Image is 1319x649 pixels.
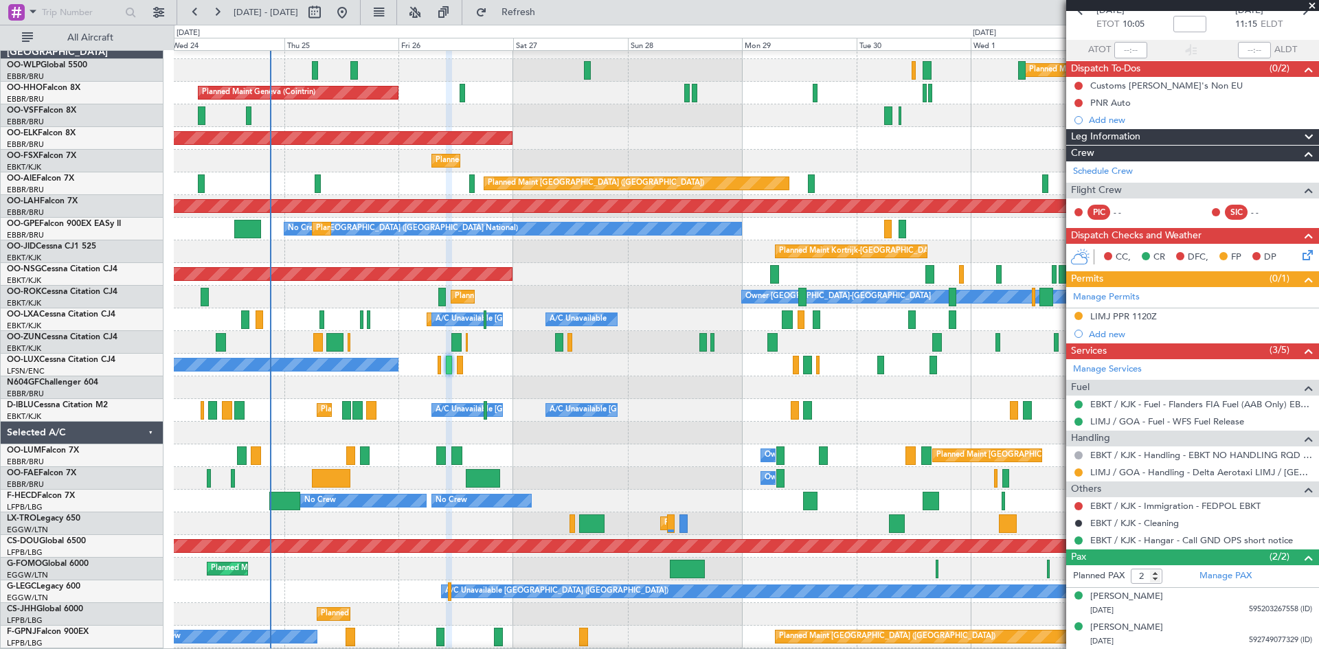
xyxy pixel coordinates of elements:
[7,343,41,354] a: EBKT/KJK
[1153,251,1165,264] span: CR
[1199,569,1252,583] a: Manage PAX
[1089,328,1312,340] div: Add new
[7,197,40,205] span: OO-LAH
[7,378,98,387] a: N604GFChallenger 604
[7,220,39,228] span: OO-GPE
[7,457,44,467] a: EBBR/BRU
[7,628,36,636] span: F-GPNJ
[7,389,44,399] a: EBBR/BRU
[7,117,44,127] a: EBBR/BRU
[436,150,596,171] div: Planned Maint Kortrijk-[GEOGRAPHIC_DATA]
[742,38,857,50] div: Mon 29
[177,27,200,39] div: [DATE]
[1123,18,1145,32] span: 10:05
[7,605,83,613] a: CS-JHHGlobal 6000
[1090,398,1312,410] a: EBKT / KJK - Fuel - Flanders FIA Fuel (AAB Only) EBKT / KJK
[7,253,41,263] a: EBKT/KJK
[7,378,39,387] span: N604GF
[321,604,537,624] div: Planned Maint [GEOGRAPHIC_DATA] ([GEOGRAPHIC_DATA])
[1249,604,1312,615] span: 595203267558 (ID)
[304,490,336,511] div: No Crew
[1071,271,1103,287] span: Permits
[288,218,518,239] div: No Crew [GEOGRAPHIC_DATA] ([GEOGRAPHIC_DATA] National)
[7,537,39,545] span: CS-DOU
[1090,310,1157,322] div: LIMJ PPR 1120Z
[1270,61,1289,76] span: (0/2)
[234,6,298,19] span: [DATE] - [DATE]
[7,479,44,490] a: EBBR/BRU
[1251,206,1282,218] div: - -
[7,582,36,591] span: G-LEGC
[1073,569,1125,583] label: Planned PAX
[7,582,80,591] a: G-LEGCLegacy 600
[1073,291,1140,304] a: Manage Permits
[1071,481,1101,497] span: Others
[7,446,41,455] span: OO-LUM
[1090,80,1243,91] div: Customs [PERSON_NAME]'s Non EU
[1090,590,1163,604] div: [PERSON_NAME]
[42,2,121,23] input: Trip Number
[7,570,48,580] a: EGGW/LTN
[513,38,628,50] div: Sat 27
[7,139,44,150] a: EBBR/BRU
[7,185,44,195] a: EBBR/BRU
[7,84,80,92] a: OO-HHOFalcon 8X
[1235,18,1257,32] span: 11:15
[7,605,36,613] span: CS-JHH
[1188,251,1208,264] span: DFC,
[7,356,39,364] span: OO-LUX
[1071,380,1090,396] span: Fuel
[7,525,48,535] a: EGGW/LTN
[445,581,668,602] div: A/C Unavailable [GEOGRAPHIC_DATA] ([GEOGRAPHIC_DATA])
[36,33,145,43] span: All Aircraft
[7,61,87,69] a: OO-WLPGlobal 5500
[1071,343,1107,359] span: Services
[1096,4,1125,18] span: [DATE]
[15,27,149,49] button: All Aircraft
[7,628,89,636] a: F-GPNJFalcon 900EX
[1090,517,1179,529] a: EBKT / KJK - Cleaning
[7,129,38,137] span: OO-ELK
[7,152,76,160] a: OO-FSXFalcon 7X
[1090,605,1114,615] span: [DATE]
[7,94,44,104] a: EBBR/BRU
[321,400,474,420] div: Planned Maint Nice ([GEOGRAPHIC_DATA])
[488,173,704,194] div: Planned Maint [GEOGRAPHIC_DATA] ([GEOGRAPHIC_DATA])
[7,162,41,172] a: EBKT/KJK
[765,468,858,488] div: Owner Melsbroek Air Base
[1087,205,1110,220] div: PIC
[7,356,115,364] a: OO-LUXCessna Citation CJ4
[1073,363,1142,376] a: Manage Services
[7,333,41,341] span: OO-ZUN
[202,82,315,103] div: Planned Maint Geneva (Cointrin)
[7,310,39,319] span: OO-LXA
[7,514,36,523] span: LX-TRO
[1090,97,1131,109] div: PNR Auto
[1090,534,1293,546] a: EBKT / KJK - Hangar - Call GND OPS short notice
[398,38,513,50] div: Fri 26
[1261,18,1283,32] span: ELDT
[7,152,38,160] span: OO-FSX
[284,38,399,50] div: Thu 25
[7,514,80,523] a: LX-TROLegacy 650
[1235,4,1263,18] span: [DATE]
[7,106,38,115] span: OO-VSF
[7,401,34,409] span: D-IBLU
[436,309,691,330] div: A/C Unavailable [GEOGRAPHIC_DATA] ([GEOGRAPHIC_DATA] National)
[7,492,75,500] a: F-HECDFalcon 7X
[7,560,89,568] a: G-FOMOGlobal 6000
[316,218,565,239] div: Planned Maint [GEOGRAPHIC_DATA] ([GEOGRAPHIC_DATA] National)
[7,106,76,115] a: OO-VSFFalcon 8X
[7,174,36,183] span: OO-AIE
[455,286,615,307] div: Planned Maint Kortrijk-[GEOGRAPHIC_DATA]
[1225,205,1248,220] div: SIC
[211,558,427,579] div: Planned Maint [GEOGRAPHIC_DATA] ([GEOGRAPHIC_DATA])
[490,8,548,17] span: Refresh
[936,445,1185,466] div: Planned Maint [GEOGRAPHIC_DATA] ([GEOGRAPHIC_DATA] National)
[550,309,607,330] div: A/C Unavailable
[7,502,43,512] a: LFPB/LBG
[1270,343,1289,357] span: (3/5)
[971,38,1085,50] div: Wed 1
[1270,549,1289,564] span: (2/2)
[7,333,117,341] a: OO-ZUNCessna Citation CJ4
